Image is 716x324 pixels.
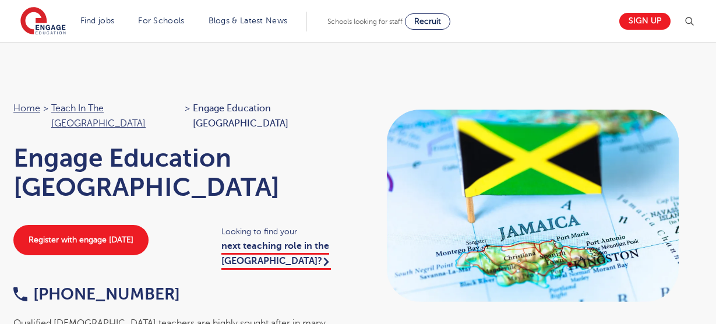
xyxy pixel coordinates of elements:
[209,16,288,25] a: Blogs & Latest News
[185,103,190,114] span: >
[13,103,40,114] a: Home
[327,17,403,26] span: Schools looking for staff
[13,101,347,132] nav: breadcrumb
[13,285,180,303] a: [PHONE_NUMBER]
[405,13,450,30] a: Recruit
[80,16,115,25] a: Find jobs
[51,103,146,129] a: Teach in the [GEOGRAPHIC_DATA]
[43,103,48,114] span: >
[13,225,149,255] a: Register with engage [DATE]
[619,13,671,30] a: Sign up
[13,143,347,202] h1: Engage Education [GEOGRAPHIC_DATA]
[193,101,347,132] span: Engage Education [GEOGRAPHIC_DATA]
[221,241,331,270] a: next teaching role in the [GEOGRAPHIC_DATA]?
[20,7,66,36] img: Engage Education
[138,16,184,25] a: For Schools
[414,17,441,26] span: Recruit
[221,225,347,238] span: Looking to find your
